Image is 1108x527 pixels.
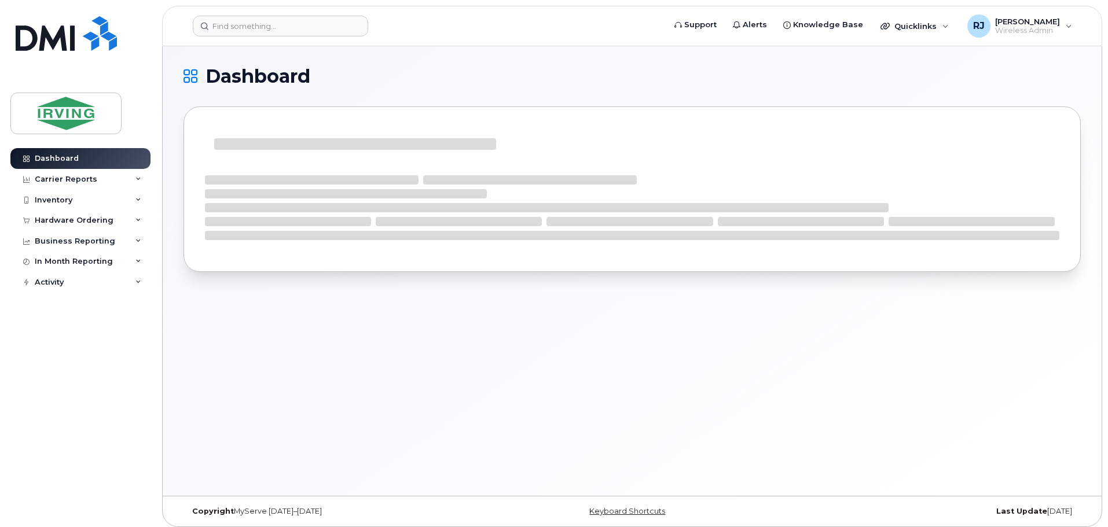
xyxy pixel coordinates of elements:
div: [DATE] [782,507,1081,516]
div: MyServe [DATE]–[DATE] [184,507,483,516]
a: Keyboard Shortcuts [589,507,665,515]
span: Dashboard [206,68,310,85]
strong: Last Update [996,507,1047,515]
strong: Copyright [192,507,234,515]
